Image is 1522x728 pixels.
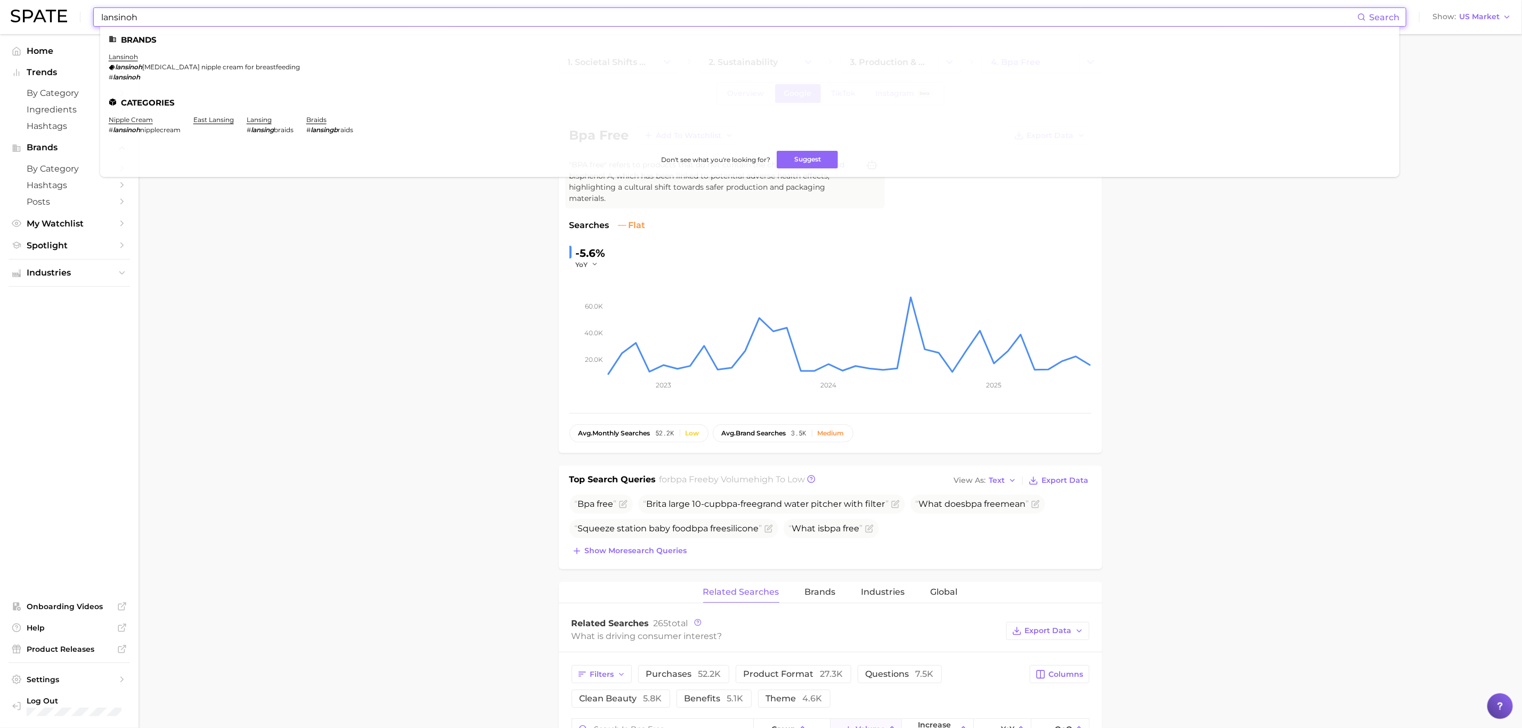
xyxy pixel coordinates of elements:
[572,629,1001,643] div: What is driving consumer interest?
[11,10,67,22] img: SPATE
[820,669,843,679] span: 27.3k
[27,121,112,131] span: Hashtags
[766,693,823,703] span: theme
[9,177,130,193] a: Hashtags
[891,500,900,508] button: Flag as miscategorized or irrelevant
[9,140,130,156] button: Brands
[27,602,112,611] span: Onboarding Videos
[654,618,688,628] span: total
[27,88,112,98] span: by Category
[644,693,662,703] span: 5.8k
[619,500,628,508] button: Flag as miscategorized or irrelevant
[792,430,807,437] span: 3.5k
[722,430,786,437] span: brand searches
[984,499,1001,509] span: free
[9,43,130,59] a: Home
[789,523,863,533] span: What is
[27,68,112,77] span: Trends
[9,118,130,134] a: Hashtags
[989,478,1005,483] span: Text
[686,430,699,437] div: Low
[575,523,762,533] span: Squeeze station baby food silicone
[916,499,1029,509] span: What does mean
[578,499,595,509] span: Bpa
[193,116,234,124] a: east lansing
[618,219,646,232] span: flat
[27,197,112,207] span: Posts
[685,693,744,703] span: benefits
[656,381,671,389] tspan: 2023
[569,544,690,559] button: Show moresearch queries
[109,35,1391,44] li: Brands
[576,260,588,269] span: YoY
[1459,14,1500,20] span: US Market
[584,329,603,337] tspan: 40.0k
[569,159,859,204] span: "BPA free" refers to products that do not contain the chemical compound bisphenol A, which has be...
[580,693,662,703] span: clean beauty
[9,598,130,614] a: Onboarding Videos
[27,644,112,654] span: Product Releases
[741,499,758,509] span: free
[579,429,593,437] abbr: average
[861,587,905,597] span: Industries
[100,8,1357,26] input: Search here for a brand, industry, or ingredient
[9,85,130,101] a: by Category
[698,669,721,679] span: 52.2k
[569,219,609,232] span: Searches
[109,116,153,124] a: nipple cream
[109,98,1391,107] li: Categories
[569,424,709,442] button: avg.monthly searches52.2kLow
[569,473,656,488] h1: Top Search Queries
[1031,500,1040,508] button: Flag as miscategorized or irrelevant
[572,665,632,683] button: Filters
[654,618,669,628] span: 265
[109,126,113,134] span: #
[1433,14,1456,20] span: Show
[306,116,327,124] a: braids
[113,126,140,134] em: lansinoh
[744,669,843,679] span: product format
[9,101,130,118] a: Ingredients
[27,143,112,152] span: Brands
[916,669,934,679] span: 7.5k
[109,53,138,61] a: lansinoh
[659,473,805,488] h2: for by Volume
[27,104,112,115] span: Ingredients
[311,126,338,134] em: lansingb
[1026,473,1091,488] button: Export Data
[9,215,130,232] a: My Watchlist
[27,180,112,190] span: Hashtags
[142,63,300,71] span: [MEDICAL_DATA] nipple cream for breastfeeding
[843,523,860,533] span: free
[9,265,130,281] button: Industries
[1049,670,1084,679] span: Columns
[572,618,649,628] span: Related Searches
[27,46,112,56] span: Home
[9,160,130,177] a: by Category
[109,73,113,81] span: #
[27,219,112,229] span: My Watchlist
[661,156,770,164] span: Don't see what you're looking for?
[597,499,614,509] span: free
[1025,626,1072,635] span: Export Data
[9,64,130,80] button: Trends
[9,193,130,210] a: Posts
[579,430,650,437] span: monthly searches
[1430,10,1514,24] button: ShowUS Market
[9,620,130,636] a: Help
[711,523,727,533] span: free
[986,381,1002,389] tspan: 2025
[825,523,841,533] span: bpa
[9,237,130,254] a: Spotlight
[27,240,112,250] span: Spotlight
[115,63,142,71] em: lansinoh
[646,669,721,679] span: purchases
[820,381,836,389] tspan: 2024
[954,478,986,483] span: View As
[722,429,736,437] abbr: average
[656,430,674,437] span: 52.2k
[27,164,112,174] span: by Category
[1030,665,1089,683] button: Columns
[247,126,251,134] span: #
[703,587,779,597] span: Related Searches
